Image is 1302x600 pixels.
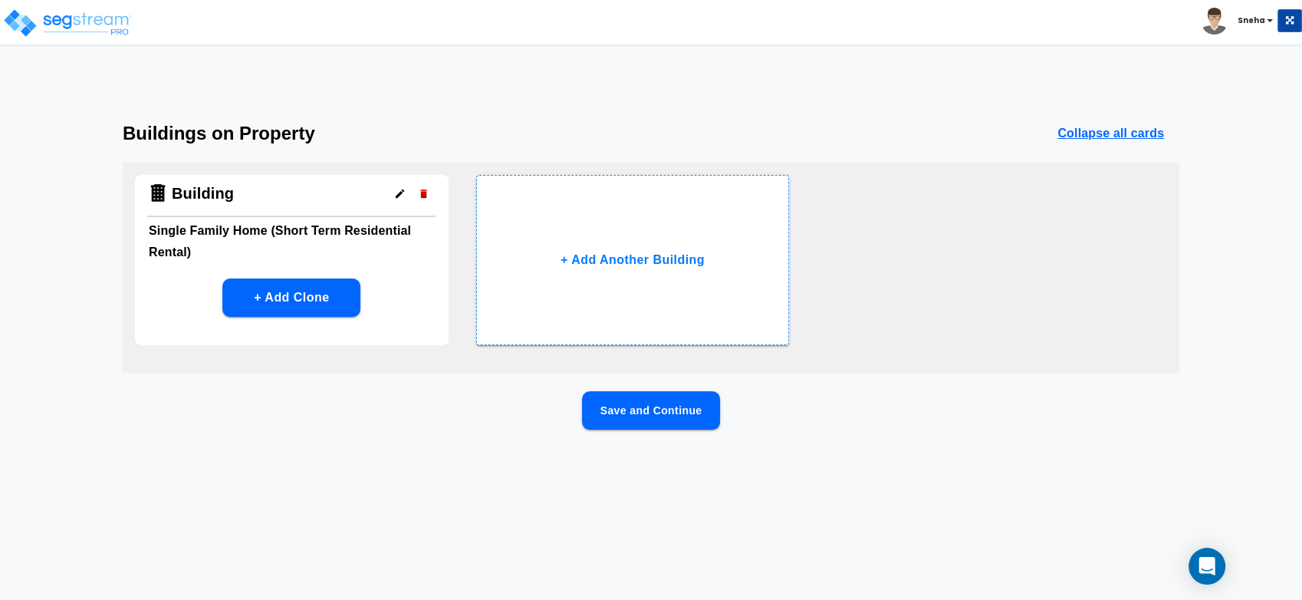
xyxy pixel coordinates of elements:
[123,123,315,144] h3: Buildings on Property
[1057,124,1164,143] p: Collapse all cards
[222,279,360,317] button: + Add Clone
[172,184,234,203] h4: Building
[1189,548,1225,585] div: Open Intercom Messenger
[2,8,133,38] img: logo_pro_r.png
[476,175,790,345] button: + Add Another Building
[1201,8,1228,35] img: avatar.png
[582,391,720,430] button: Save and Continue
[149,220,435,263] h6: Single Family Home (Short Term Residential Rental)
[1238,15,1265,26] b: Sneha
[147,183,169,204] img: Building Icon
